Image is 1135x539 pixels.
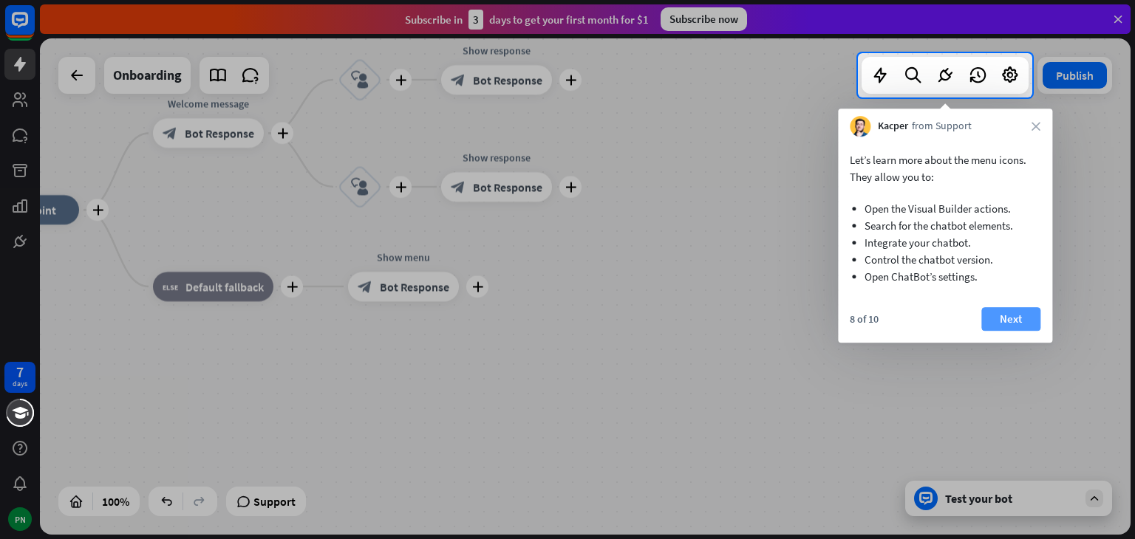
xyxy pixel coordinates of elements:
span: from Support [912,119,972,134]
div: 8 of 10 [850,312,879,326]
li: Open ChatBot’s settings. [865,268,1026,285]
p: Let’s learn more about the menu icons. They allow you to: [850,151,1040,185]
li: Control the chatbot version. [865,251,1026,268]
button: Next [981,307,1040,331]
li: Open the Visual Builder actions. [865,200,1026,217]
i: close [1032,122,1040,131]
li: Integrate your chatbot. [865,234,1026,251]
button: Open LiveChat chat widget [12,6,56,50]
li: Search for the chatbot elements. [865,217,1026,234]
span: Kacper [878,119,908,134]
